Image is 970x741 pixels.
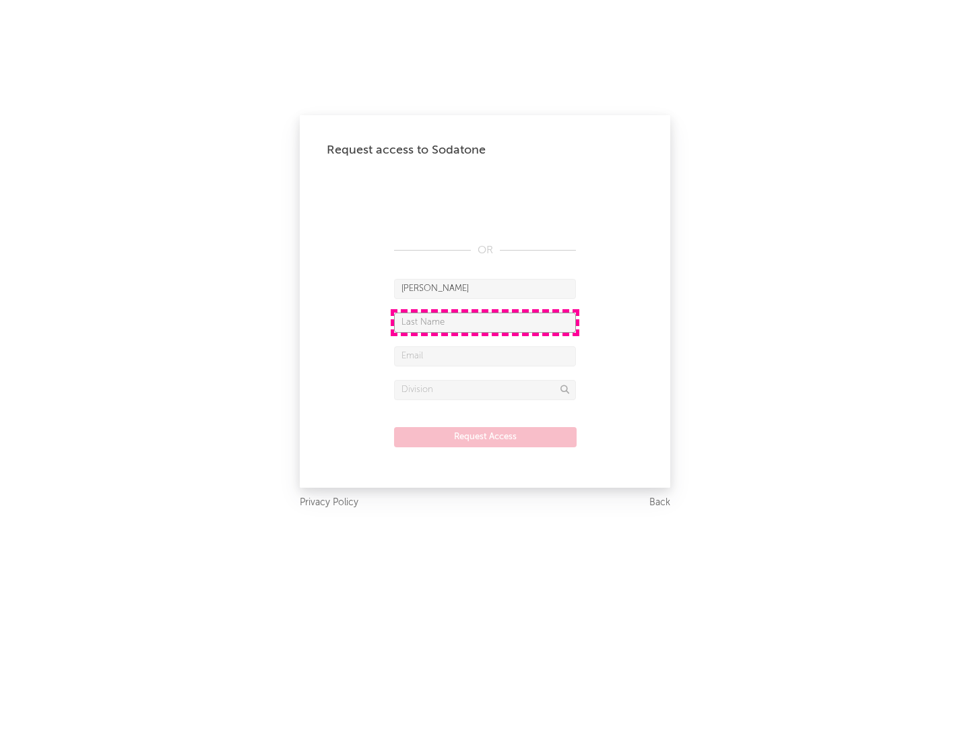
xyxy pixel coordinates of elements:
div: Request access to Sodatone [327,142,643,158]
input: First Name [394,279,576,299]
div: OR [394,243,576,259]
input: Division [394,380,576,400]
button: Request Access [394,427,577,447]
input: Last Name [394,313,576,333]
a: Back [649,494,670,511]
input: Email [394,346,576,366]
a: Privacy Policy [300,494,358,511]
